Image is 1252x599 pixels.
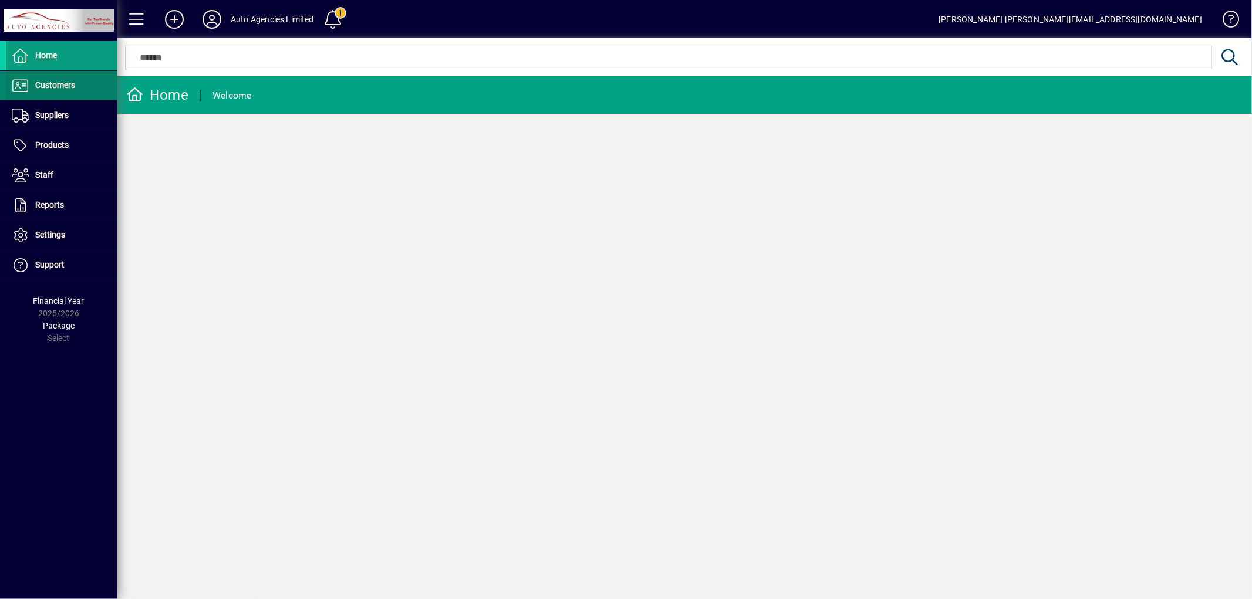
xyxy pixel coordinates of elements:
[43,321,75,330] span: Package
[35,140,69,150] span: Products
[1214,2,1237,40] a: Knowledge Base
[156,9,193,30] button: Add
[33,296,85,306] span: Financial Year
[35,230,65,239] span: Settings
[126,86,188,104] div: Home
[6,221,117,250] a: Settings
[35,50,57,60] span: Home
[6,161,117,190] a: Staff
[35,80,75,90] span: Customers
[212,86,252,105] div: Welcome
[35,170,53,180] span: Staff
[6,71,117,100] a: Customers
[231,10,314,29] div: Auto Agencies Limited
[35,200,64,209] span: Reports
[6,101,117,130] a: Suppliers
[193,9,231,30] button: Profile
[939,10,1202,29] div: [PERSON_NAME] [PERSON_NAME][EMAIL_ADDRESS][DOMAIN_NAME]
[6,251,117,280] a: Support
[6,191,117,220] a: Reports
[35,260,65,269] span: Support
[6,131,117,160] a: Products
[35,110,69,120] span: Suppliers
